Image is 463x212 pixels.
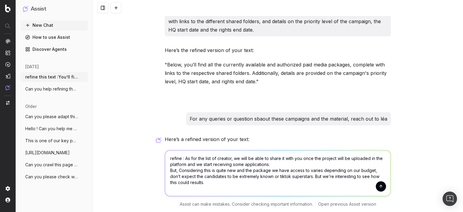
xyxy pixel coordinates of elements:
[5,5,11,12] img: Botify logo
[25,162,78,168] span: Can you crawl this page and give me the
[23,5,85,13] button: Assist
[20,148,88,158] button: [URL][DOMAIN_NAME]
[20,20,88,30] button: New Chat
[5,85,10,90] img: Assist
[25,174,78,180] span: Can you please check what are the top ke
[6,101,10,105] img: Switch project
[156,137,161,143] img: Botify assist logo
[25,103,37,109] span: older
[25,114,78,120] span: Can you please adapt this description fo
[25,74,78,80] span: refine this text :You’ll find all curren
[165,46,391,54] p: Here’s the refined version of your text:
[318,201,376,207] a: Open previous Assist version
[5,74,10,78] img: Studio
[20,172,88,182] button: Can you please check what are the top ke
[20,32,88,42] a: How to use Assist
[180,201,313,207] p: Assist can make mistakes. Consider checking important information.
[25,126,78,132] span: Hello ! Can you help me write meta data
[168,9,387,34] p: refine this text :You’ll find all currently available and authorized paid media packages hereafte...
[443,192,457,206] div: Open Intercom Messenger
[165,135,391,143] p: Here’s a refined version of your text:
[25,138,78,144] span: This is one of our key pages. Can you ch
[20,45,88,54] a: Discover Agents
[190,115,387,123] p: For any queries or question sbaout these campaigns and the material, reach out to léa
[31,5,46,13] h1: Assist
[165,150,391,196] textarea: refine : As for the list of creator, we will be able to share it with you once the project will b...
[20,124,88,134] button: Hello ! Can you help me write meta data
[20,72,88,82] button: refine this text :You’ll find all curren
[20,160,88,170] button: Can you crawl this page and give me the
[5,39,10,44] img: Analytics
[5,62,10,67] img: Activation
[165,60,391,86] p: "Below, you’ll find all the currently available and authorized paid media packages, complete with...
[25,64,39,70] span: [DATE]
[5,50,10,55] img: Intelligence
[20,136,88,146] button: This is one of our key pages. Can you ch
[5,186,10,191] img: Setting
[23,6,28,12] img: Assist
[25,150,70,156] span: [URL][DOMAIN_NAME]
[25,86,78,92] span: Can you help refining these text ? Page
[20,112,88,121] button: Can you please adapt this description fo
[5,198,10,202] img: My account
[20,84,88,94] button: Can you help refining these text ? Page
